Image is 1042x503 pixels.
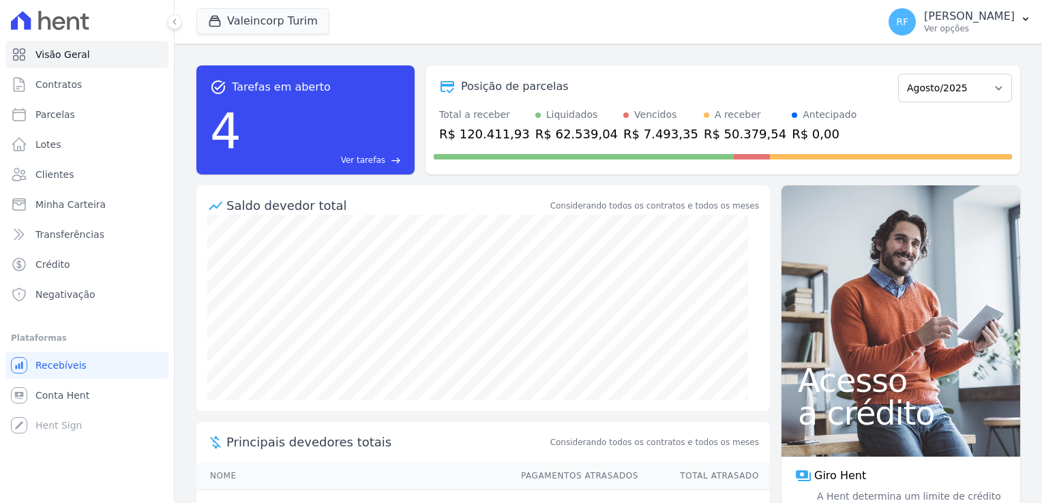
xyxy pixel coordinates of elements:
a: Negativação [5,281,168,308]
span: Conta Hent [35,388,89,402]
div: Antecipado [803,108,857,122]
p: [PERSON_NAME] [924,10,1015,23]
span: Acesso [798,364,1004,397]
span: Clientes [35,168,74,181]
div: Saldo devedor total [226,196,548,215]
span: Negativação [35,288,95,301]
div: Vencidos [634,108,676,122]
div: R$ 62.539,04 [535,125,618,143]
span: east [391,155,401,166]
span: Recebíveis [35,359,87,372]
th: Total Atrasado [639,462,770,490]
a: Contratos [5,71,168,98]
th: Nome [196,462,508,490]
div: A receber [715,108,761,122]
span: Visão Geral [35,48,90,61]
span: Crédito [35,258,70,271]
span: Contratos [35,78,82,91]
p: Ver opções [924,23,1015,34]
span: task_alt [210,79,226,95]
span: Tarefas em aberto [232,79,331,95]
span: RF [896,17,908,27]
span: Principais devedores totais [226,433,548,451]
a: Transferências [5,221,168,248]
span: a crédito [798,397,1004,429]
div: Posição de parcelas [461,78,569,95]
span: Giro Hent [814,468,866,484]
span: Lotes [35,138,61,151]
a: Recebíveis [5,352,168,379]
a: Crédito [5,251,168,278]
th: Pagamentos Atrasados [508,462,639,490]
span: Transferências [35,228,104,241]
div: R$ 0,00 [792,125,857,143]
div: R$ 50.379,54 [704,125,786,143]
button: Valeincorp Turim [196,8,329,34]
div: Liquidados [546,108,598,122]
div: R$ 120.411,93 [439,125,530,143]
a: Visão Geral [5,41,168,68]
a: Lotes [5,131,168,158]
span: Minha Carteira [35,198,106,211]
div: R$ 7.493,35 [623,125,698,143]
span: Parcelas [35,108,75,121]
div: Considerando todos os contratos e todos os meses [550,200,759,212]
span: Considerando todos os contratos e todos os meses [550,436,759,448]
a: Ver tarefas east [247,154,401,166]
a: Minha Carteira [5,191,168,218]
span: Ver tarefas [341,154,385,166]
a: Clientes [5,161,168,188]
div: 4 [210,95,241,166]
button: RF [PERSON_NAME] Ver opções [878,3,1042,41]
a: Conta Hent [5,382,168,409]
div: Plataformas [11,330,163,346]
div: Total a receber [439,108,530,122]
a: Parcelas [5,101,168,128]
